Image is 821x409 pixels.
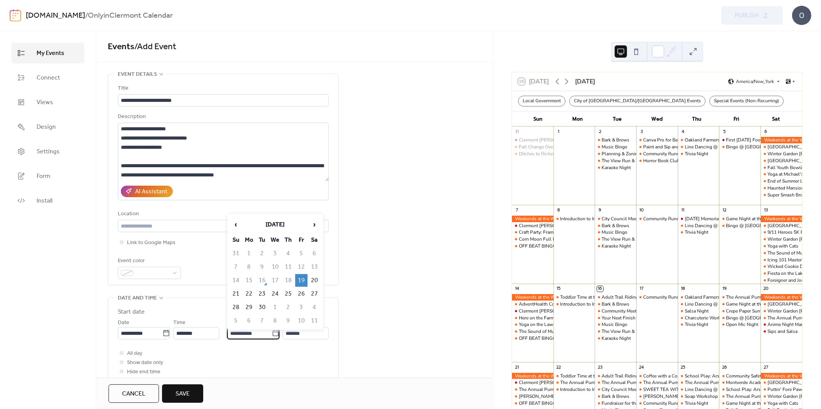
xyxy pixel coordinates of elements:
[643,144,757,150] div: Paint and Sip and Doodle: Floral Watercolor Workshop
[761,192,802,198] div: Super Smash Bros Tournament
[678,315,719,321] div: Charcuterie Workshop at One Utopia
[256,247,268,260] td: 2
[602,151,667,157] div: Planning & Zoning Commission
[602,236,658,243] div: The View Run & Walk Club
[761,144,802,150] div: Clermont Park Run
[602,243,631,249] div: Karaoke Night
[726,144,793,150] div: Bingo @ [GEOGRAPHIC_DATA]
[680,207,686,213] div: 11
[595,335,636,342] div: Karaoke Night
[560,301,607,308] div: Introduction to Improv
[512,294,553,301] div: Weekends at the Winery
[127,367,161,377] span: Hide end time
[230,301,242,314] td: 28
[514,129,520,135] div: 31
[767,243,798,249] div: Yoga with Cats
[256,288,268,300] td: 23
[514,364,520,370] div: 21
[519,137,592,143] div: Clermont [PERSON_NAME] Market
[761,151,802,157] div: Winter Garden Farmer's Market
[602,301,629,308] div: Bark & Brews
[512,315,553,321] div: Here on the Farm Tour
[602,335,631,342] div: Karaoke Night
[602,328,658,335] div: The View Run & Walk Club
[118,294,157,303] span: Date and time
[602,216,645,222] div: City Council Meeting
[763,207,769,213] div: 13
[127,358,163,367] span: Show date only
[719,144,761,150] div: Bingo @ The Cove Bar
[595,315,636,321] div: Your Next Finish Line: Races, Raffles, & Previews
[761,243,802,249] div: Yoga with Cats
[678,301,719,308] div: Line Dancing @ Showcase of Citrus
[309,217,320,232] span: ›
[308,261,321,273] td: 13
[685,151,708,157] div: Trivia Night
[269,301,281,314] td: 1
[677,111,716,127] div: Thu
[717,111,756,127] div: Fri
[556,364,562,370] div: 22
[719,137,761,143] div: First Friday Food Trucks
[88,8,173,23] b: OnlyinClermont Calendar
[519,301,666,308] div: AdventHealth Cool [PERSON_NAME] Mornings Triathlon-Duathlon-5k
[767,328,798,335] div: Sips and Salsa
[514,286,520,292] div: 14
[173,318,186,328] span: Time
[719,315,761,321] div: Bingo @ The Cove Bar
[118,308,145,317] div: Start date
[512,216,553,222] div: Weekends at the Winery
[512,243,553,249] div: OFF BEAT BINGO
[685,301,759,308] div: Line Dancing @ Showcase of Citrus
[512,335,553,342] div: OFF BEAT BINGO
[595,216,636,222] div: City Council Meeting
[678,294,719,301] div: Oakland Farmers Market
[726,301,777,308] div: Game Night at the Tower
[685,294,735,301] div: Oakland Farmers Market
[678,308,719,314] div: Salsa Night
[685,216,720,222] div: [DATE] Memorial
[243,234,255,246] th: Mo
[269,314,281,327] td: 8
[282,301,294,314] td: 2
[556,286,562,292] div: 15
[282,247,294,260] td: 4
[118,84,327,93] div: Title
[756,111,796,127] div: Sat
[518,111,558,127] div: Sun
[643,158,680,164] div: Horror Book Club
[595,158,636,164] div: The View Run & Walk Club
[761,257,802,263] div: Icing 101 Master class
[37,172,50,181] span: Form
[637,111,677,127] div: Wed
[558,111,597,127] div: Mon
[678,216,719,222] div: September 11th Memorial
[243,247,255,260] td: 1
[761,321,802,328] div: Anime Night Market
[678,229,719,236] div: Trivia Night
[308,274,321,287] td: 20
[767,223,816,229] div: [GEOGRAPHIC_DATA]
[767,257,814,263] div: Icing 101 Master class
[721,207,727,213] div: 12
[767,229,811,236] div: 9/11 Heroes 5K Ruck
[519,243,556,249] div: OFF BEAT BINGO
[135,187,167,196] div: AI Assistant
[26,8,85,23] a: [DOMAIN_NAME]
[595,321,636,328] div: Music Bingo
[122,389,145,399] span: Cancel
[108,38,134,55] a: Events
[556,207,562,213] div: 8
[230,234,242,246] th: Su
[639,129,644,135] div: 3
[37,73,60,83] span: Connect
[602,144,627,150] div: Music Bingo
[602,229,627,236] div: Music Bingo
[519,223,592,229] div: Clermont [PERSON_NAME] Market
[176,389,190,399] span: Save
[761,216,802,222] div: Weekends at the Winery
[519,151,555,157] div: Ditches to Riches
[597,129,603,135] div: 2
[12,141,84,162] a: Settings
[602,165,631,171] div: Karaoke Night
